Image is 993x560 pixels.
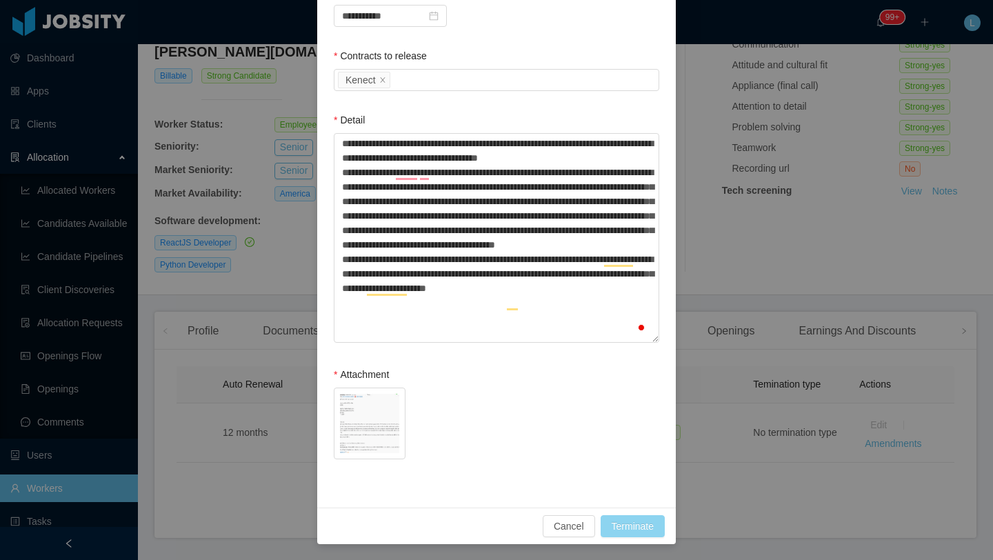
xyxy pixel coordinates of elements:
[379,77,386,85] i: icon: close
[334,133,659,343] textarea: To enrich screen reader interactions, please activate Accessibility in Grammarly extension settings
[334,114,365,126] label: Detail
[334,369,389,380] label: Attachment
[338,72,390,88] li: Kenect
[543,515,595,537] button: Cancel
[429,11,439,21] i: icon: calendar
[334,50,427,61] label: Contracts to release
[601,515,665,537] button: Terminate
[393,72,401,89] input: Contracts to release
[345,72,376,88] div: Kenect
